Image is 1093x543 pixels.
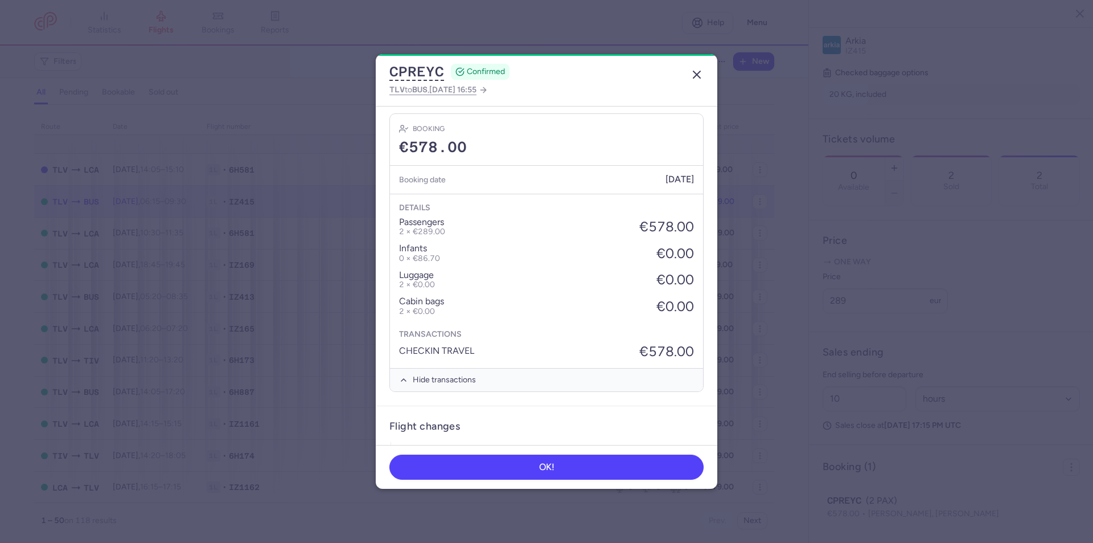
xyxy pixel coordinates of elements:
[539,462,554,472] span: OK!
[399,330,694,339] h4: Transactions
[389,83,488,97] a: TLVtoBUS,[DATE] 16:55
[399,270,435,280] p: luggage
[399,254,440,263] p: 0 × €86.70
[399,296,444,307] p: cabin bags
[399,139,467,156] span: €578.00
[397,442,704,476] button: [DATE]WaitingSchedule Change (flight) • Refundable • Not seen yet
[399,346,474,356] p: CHECKIN TRAVEL
[656,246,694,262] div: €0.00
[389,455,704,480] button: OK!
[656,272,694,288] div: €0.00
[665,174,694,185] span: [DATE]
[412,85,428,94] span: BUS
[656,299,694,315] div: €0.00
[399,243,440,254] p: infants
[389,85,405,94] span: TLV
[399,217,445,227] p: passengers
[399,203,694,213] h4: Details
[399,280,435,289] li: 2 × €0.00
[389,420,460,433] h3: Flight changes
[639,344,694,360] p: €578.00
[390,368,703,391] button: Hide transactions
[467,66,505,77] span: CONFIRMED
[390,114,703,166] div: Booking€578.00
[399,307,444,316] li: 2 × €0.00
[413,123,445,134] h4: Booking
[399,227,445,236] p: 2 × €289.00
[639,219,694,235] div: €578.00
[389,63,444,80] button: CPREYC
[389,83,476,97] span: to ,
[429,85,476,95] span: [DATE] 16:55
[399,173,446,187] h5: Booking date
